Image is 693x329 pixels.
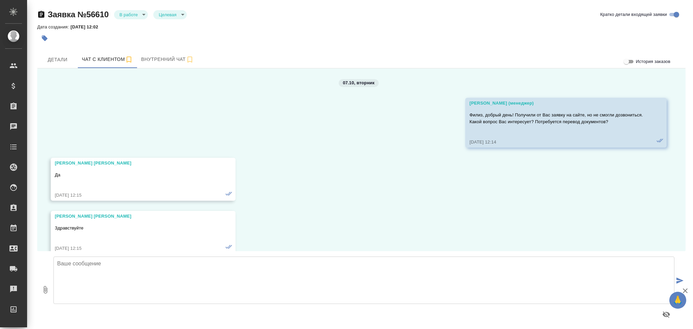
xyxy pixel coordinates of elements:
[55,213,212,220] div: [PERSON_NAME] [PERSON_NAME]
[37,24,70,29] p: Дата создания:
[55,225,212,232] p: Здравствуйте
[672,293,684,307] span: 🙏
[37,10,45,19] button: Скопировать ссылку
[469,100,643,107] div: [PERSON_NAME] (менеджер)
[37,31,52,46] button: Добавить тэг
[55,192,212,199] div: [DATE] 12:15
[186,56,194,64] svg: Подписаться
[343,80,375,86] p: 07.10, вторник
[55,245,212,252] div: [DATE] 12:15
[141,55,194,64] span: Внутренний чат
[153,10,186,19] div: В работе
[78,51,137,68] button: 77089390429 (Мамедова Филиз) - (undefined)
[41,56,74,64] span: Детали
[157,12,178,18] button: Целевая
[125,56,133,64] svg: Подписаться
[70,24,103,29] p: [DATE] 12:02
[469,139,643,146] div: [DATE] 12:14
[636,58,670,65] span: История заказов
[469,112,643,125] p: Филиз, добрый день! Получили от Вас заявку на сайте, но не смогли дозвониться. Какой вопрос Вас и...
[48,10,109,19] a: Заявка №56610
[600,11,667,18] span: Кратко детали входящей заявки
[117,12,140,18] button: В работе
[669,292,686,309] button: 🙏
[114,10,148,19] div: В работе
[55,160,212,167] div: [PERSON_NAME] [PERSON_NAME]
[658,306,674,323] button: Предпросмотр
[82,55,133,64] span: Чат с клиентом
[55,172,212,178] p: Да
